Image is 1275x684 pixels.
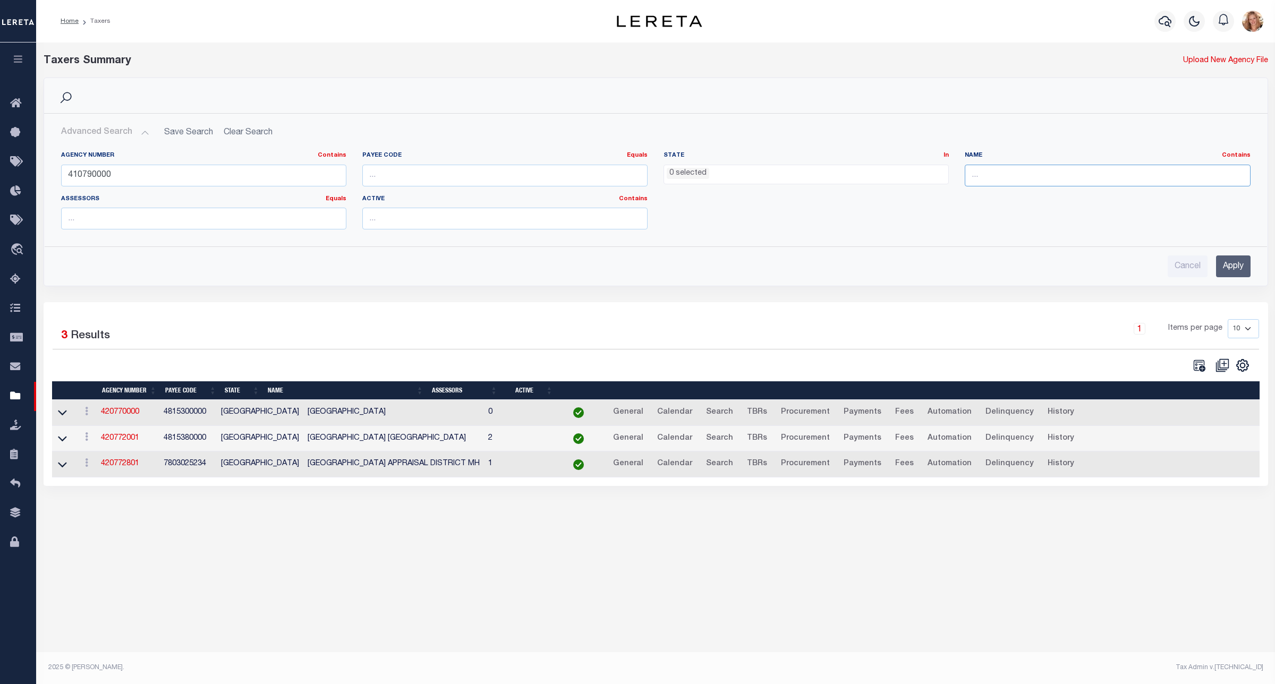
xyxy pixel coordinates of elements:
a: Search [701,430,738,447]
a: Calendar [652,404,697,421]
a: Contains [1222,152,1251,158]
td: 7803025234 [159,451,217,477]
th: Payee Code: activate to sort column ascending [161,381,220,400]
input: Apply [1216,255,1251,277]
a: 420772801 [101,460,139,467]
a: Home [61,18,79,24]
a: In [943,152,949,158]
a: Fees [890,456,919,473]
td: [GEOGRAPHIC_DATA] [303,400,484,426]
td: [GEOGRAPHIC_DATA] APPRAISAL DISTRICT MH [303,451,484,477]
a: Upload New Agency File [1183,55,1268,67]
a: TBRs [742,456,772,473]
td: [GEOGRAPHIC_DATA] [217,400,303,426]
input: ... [61,165,346,186]
a: Calendar [652,430,697,447]
img: check-icon-green.svg [573,407,584,418]
td: 2 [484,426,552,452]
input: ... [965,165,1250,186]
label: Agency Number [61,151,346,160]
a: TBRs [742,430,772,447]
a: 1 [1134,323,1145,335]
img: check-icon-green.svg [573,433,584,444]
th: Name: activate to sort column ascending [263,381,428,400]
label: State [664,151,949,160]
input: ... [362,208,648,229]
a: Calendar [652,456,697,473]
a: Payments [839,456,886,473]
a: Equals [326,196,346,202]
div: Taxers Summary [44,53,958,69]
label: Active [362,195,648,204]
a: Delinquency [981,456,1039,473]
a: General [608,430,648,447]
td: 1 [484,451,552,477]
span: Items per page [1168,323,1222,335]
a: Fees [890,404,919,421]
th: State: activate to sort column ascending [220,381,263,400]
input: ... [61,208,346,229]
input: ... [362,165,648,186]
a: Automation [923,404,976,421]
img: check-icon-green.svg [573,459,584,470]
label: Payee Code [362,151,648,160]
a: Equals [627,152,648,158]
a: History [1043,430,1079,447]
a: General [608,404,648,421]
img: logo-dark.svg [617,15,702,27]
a: Procurement [776,430,835,447]
label: Assessors [61,195,346,204]
a: Procurement [776,404,835,421]
td: 4815380000 [159,426,217,452]
a: Contains [619,196,648,202]
a: TBRs [742,404,772,421]
li: 0 selected [667,168,709,179]
i: travel_explore [10,243,27,257]
a: Search [701,404,738,421]
a: Contains [318,152,346,158]
button: Advanced Search [61,122,149,143]
a: Delinquency [981,404,1039,421]
input: Cancel [1168,255,1208,277]
span: 3 [61,330,67,341]
label: Results [71,328,110,345]
li: Taxers [79,16,110,26]
a: History [1043,456,1079,473]
th: Assessors: activate to sort column ascending [428,381,501,400]
a: Fees [890,430,919,447]
td: 4815300000 [159,400,217,426]
a: Payments [839,404,886,421]
td: 0 [484,400,552,426]
a: Automation [923,430,976,447]
label: Name [965,151,1250,160]
a: Automation [923,456,976,473]
a: Payments [839,430,886,447]
a: Procurement [776,456,835,473]
a: Search [701,456,738,473]
a: 420772001 [101,434,139,442]
th: Active: activate to sort column ascending [501,381,557,400]
a: History [1043,404,1079,421]
td: [GEOGRAPHIC_DATA] [217,451,303,477]
a: Delinquency [981,430,1039,447]
a: General [608,456,648,473]
th: Agency Number: activate to sort column ascending [98,381,161,400]
a: 420770000 [101,408,139,416]
td: [GEOGRAPHIC_DATA] [217,426,303,452]
td: [GEOGRAPHIC_DATA] [GEOGRAPHIC_DATA] [303,426,484,452]
th: &nbsp; [557,381,1260,400]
